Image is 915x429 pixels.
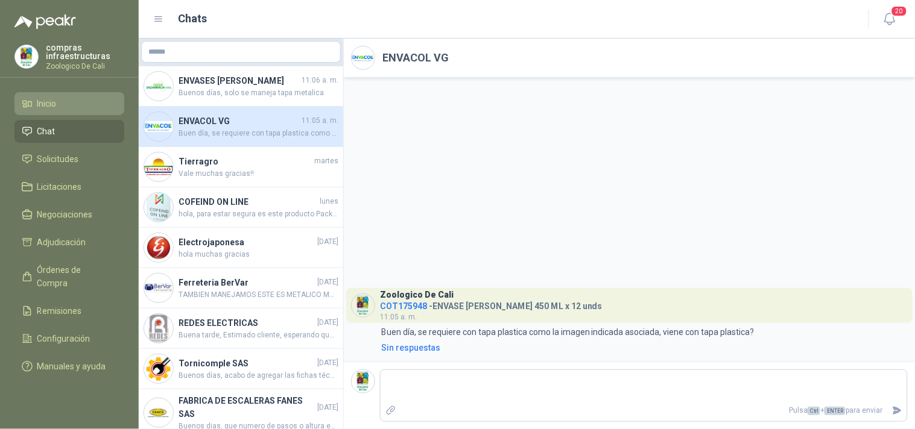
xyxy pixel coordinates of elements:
[381,325,755,339] p: Buen día, se requiere con tapa plastica como la imagen indicada asociada, viene con tapa plastica?
[46,43,124,60] p: compras infraestructuras
[317,277,338,288] span: [DATE]
[179,155,312,168] h4: Tierragro
[37,304,82,318] span: Remisiones
[179,249,338,260] span: hola muchas gracias
[891,5,908,17] span: 20
[14,175,124,198] a: Licitaciones
[302,115,338,127] span: 11:05 a. m.
[381,341,440,354] div: Sin respuestas
[314,155,338,167] span: martes
[179,168,338,180] span: Vale muchas gracias!!
[179,236,315,249] h4: Electrojaponesa
[37,208,93,221] span: Negociaciones
[179,330,338,341] span: Buena tarde, Estimado cliente, esperando que se encuentre bien, los amarres que distribuimos solo...
[144,398,173,427] img: Company Logo
[139,187,343,228] a: Company LogoCOFEIND ON LINEluneshola, para estar segura es este producto Pack5 Batería Litio 3.6v...
[379,341,908,354] a: Sin respuestas
[179,128,338,139] span: Buen día, se requiere con tapa plastica como la imagen indicada asociada, viene con tapa plastica?
[37,236,86,249] span: Adjudicación
[14,92,124,115] a: Inicio
[144,152,173,181] img: Company Logo
[320,196,338,207] span: lunes
[37,263,113,290] span: Órdenes de Compra
[144,72,173,101] img: Company Logo
[37,180,82,193] span: Licitaciones
[401,400,888,421] p: Pulsa + para enviar
[179,10,207,27] h1: Chats
[179,276,315,289] h4: Ferreteria BerVar
[808,407,820,415] span: Ctrl
[14,231,124,254] a: Adjudicación
[179,316,315,330] h4: REDES ELECTRICAS
[380,298,603,310] h4: - ENVASE [PERSON_NAME] 450 ML x 12 unds
[352,370,375,393] img: Company Logo
[139,228,343,268] a: Company LogoElectrojaponesa[DATE]hola muchas gracias
[139,107,343,147] a: Company LogoENVACOL VG11:05 a. m.Buen día, se requiere con tapa plastica como la imagen indicada ...
[15,45,38,68] img: Company Logo
[37,152,79,166] span: Solicitudes
[825,407,846,415] span: ENTER
[144,193,173,222] img: Company Logo
[139,147,343,187] a: Company LogoTierragromartesVale muchas gracias!!
[37,332,90,345] span: Configuración
[139,66,343,107] a: Company LogoENVASES [PERSON_NAME]11:06 a. m.Buenos días, solo se maneja tapa metalica
[352,294,375,317] img: Company Logo
[14,327,124,350] a: Configuración
[14,355,124,378] a: Manuales y ayuda
[380,313,417,321] span: 11:05 a. m.
[352,46,375,69] img: Company Logo
[179,114,299,128] h4: ENVACOL VG
[887,400,907,421] button: Enviar
[14,299,124,322] a: Remisiones
[46,63,124,70] p: Zoologico De Cali
[144,112,173,141] img: Company Logo
[14,258,124,295] a: Órdenes de Compra
[179,357,315,370] h4: Tornicomple SAS
[179,195,317,208] h4: COFEIND ON LINE
[14,203,124,226] a: Negociaciones
[317,317,338,328] span: [DATE]
[14,14,76,29] img: Logo peakr
[139,268,343,308] a: Company LogoFerreteria BerVar[DATE]TAMBIEN MANEJAMOS ESTE ES METALICO MUY BUENO CON TODO GUSTO FE...
[37,360,106,373] span: Manuales y ayuda
[14,148,124,171] a: Solicitudes
[139,349,343,389] a: Company LogoTornicomple SAS[DATE]Buenos días, acabo de agregar las fichas técnicas. de ambos mosq...
[317,402,338,413] span: [DATE]
[14,120,124,143] a: Chat
[317,357,338,369] span: [DATE]
[302,75,338,86] span: 11:06 a. m.
[179,394,315,421] h4: FABRICA DE ESCALERAS FANES SAS
[37,125,55,138] span: Chat
[139,308,343,349] a: Company LogoREDES ELECTRICAS[DATE]Buena tarde, Estimado cliente, esperando que se encuentre bien,...
[144,274,173,302] img: Company Logo
[380,301,427,311] span: COT175948
[144,354,173,383] img: Company Logo
[179,289,338,301] span: TAMBIEN MANEJAMOS ESTE ES METALICO MUY BUENO CON TODO GUSTO FERRETERIA BERVAR
[317,236,338,248] span: [DATE]
[381,400,401,421] label: Adjuntar archivos
[179,87,338,99] span: Buenos días, solo se maneja tapa metalica
[879,8,901,30] button: 20
[179,370,338,381] span: Buenos días, acabo de agregar las fichas técnicas. de ambos mosquetones, son exactamente los mismos.
[37,97,57,110] span: Inicio
[382,49,449,66] h2: ENVACOL VG
[179,208,338,220] span: hola, para estar segura es este producto Pack5 Batería Litio 3.6v Er14505 2400mah porque confunde...
[380,292,454,298] h3: Zoologico De Cali
[179,74,299,87] h4: ENVASES [PERSON_NAME]
[144,314,173,343] img: Company Logo
[144,233,173,262] img: Company Logo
